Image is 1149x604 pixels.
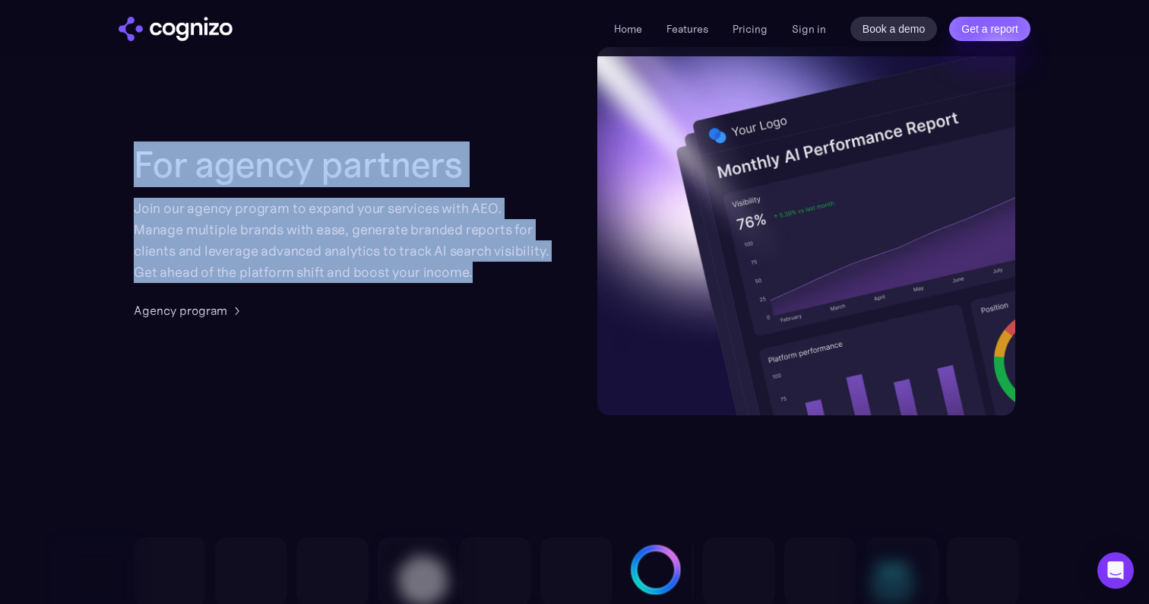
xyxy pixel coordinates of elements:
a: Get a report [949,17,1030,41]
div: Join our agency program to expand your services with AEO. Manage multiple brands with ease, gener... [134,198,552,283]
img: cognizo logo [119,17,233,41]
a: Pricing [733,22,768,36]
a: Features [666,22,708,36]
a: Sign in [792,20,826,38]
h2: For agency partners [134,143,552,186]
div: Agency program [134,301,227,319]
div: Open Intercom Messenger [1097,552,1134,589]
a: home [119,17,233,41]
a: Home [614,22,642,36]
a: Book a demo [850,17,938,41]
a: Agency program [134,301,245,319]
